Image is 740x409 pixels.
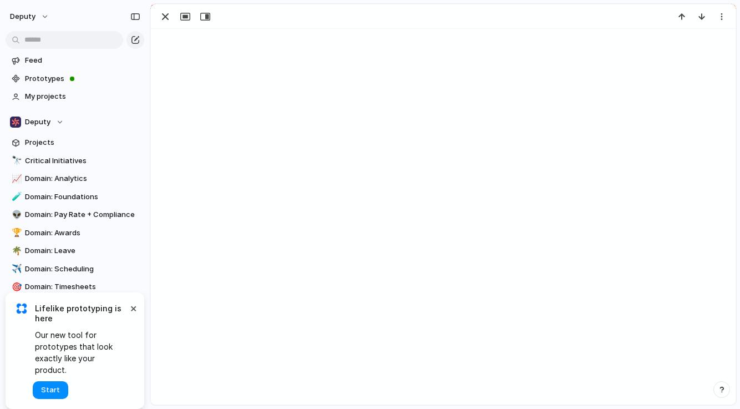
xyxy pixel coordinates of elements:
span: Domain: Scheduling [25,264,140,275]
button: deputy [5,8,55,26]
span: Deputy [25,117,50,128]
a: 🔭Critical Initiatives [6,153,144,169]
a: 👽Domain: Pay Rate + Compliance [6,206,144,223]
button: 🌴 [10,245,21,256]
button: Deputy [6,114,144,130]
button: 🧪 [10,191,21,203]
button: 📈 [10,173,21,184]
span: Domain: Awards [25,228,140,239]
span: Domain: Analytics [25,173,140,184]
span: Prototypes [25,73,140,84]
div: 🎯 [12,281,19,294]
span: Domain: Pay Rate + Compliance [25,209,140,220]
button: 👽 [10,209,21,220]
div: 🧪 [12,190,19,203]
span: My projects [25,91,140,102]
div: 🔭 [12,154,19,167]
span: Our new tool for prototypes that look exactly like your product. [35,329,128,376]
a: 📈Domain: Analytics [6,170,144,187]
a: 🌴Domain: Leave [6,243,144,259]
button: 🎯 [10,281,21,292]
span: Domain: Foundations [25,191,140,203]
a: 🎯Domain: Timesheets [6,279,144,295]
div: 🏆 [12,226,19,239]
span: Feed [25,55,140,66]
span: Critical Initiatives [25,155,140,166]
div: 👽 [12,209,19,221]
button: 🔭 [10,155,21,166]
div: ✈️ [12,262,19,275]
span: Projects [25,137,140,148]
button: 🏆 [10,228,21,239]
span: deputy [10,11,36,22]
a: 🧪Domain: Foundations [6,189,144,205]
a: 🏆Domain: Awards [6,225,144,241]
span: Lifelike prototyping is here [35,304,128,324]
div: 🌴 [12,245,19,257]
a: Feed [6,52,144,69]
a: Projects [6,134,144,151]
button: Start [33,381,68,399]
span: Domain: Timesheets [25,281,140,292]
div: 📈 [12,173,19,185]
span: Domain: Leave [25,245,140,256]
a: My projects [6,88,144,105]
button: ✈️ [10,264,21,275]
span: Start [41,385,60,396]
a: ✈️Domain: Scheduling [6,261,144,277]
a: Prototypes [6,70,144,87]
button: Dismiss [126,301,140,315]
